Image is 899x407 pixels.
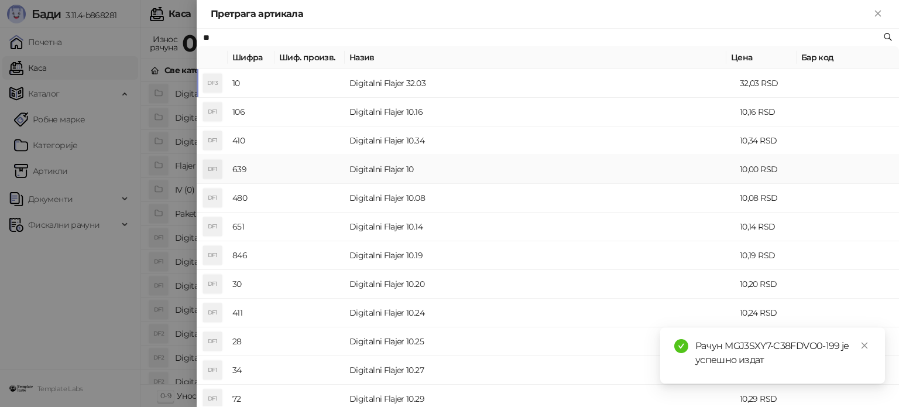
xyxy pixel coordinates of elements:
[203,102,222,121] div: DF1
[228,299,274,327] td: 411
[345,126,735,155] td: Digitalni Flajer 10.34
[345,299,735,327] td: Digitalni Flajer 10.24
[345,241,735,270] td: Digitalni Flajer 10.19
[735,213,805,241] td: 10,14 RSD
[735,241,805,270] td: 10,19 RSD
[203,74,222,93] div: DF3
[228,184,274,213] td: 480
[274,46,345,69] th: Шиф. произв.
[345,213,735,241] td: Digitalni Flajer 10.14
[345,46,726,69] th: Назив
[871,7,885,21] button: Close
[674,339,688,353] span: check-circle
[228,327,274,356] td: 28
[735,155,805,184] td: 10,00 RSD
[345,98,735,126] td: Digitalni Flajer 10.16
[345,270,735,299] td: Digitalni Flajer 10.20
[228,356,274,385] td: 34
[203,246,222,265] div: DF1
[228,126,274,155] td: 410
[203,217,222,236] div: DF1
[228,155,274,184] td: 639
[860,341,869,350] span: close
[695,339,871,367] div: Рачун MGJ3SXY7-C38FDVO0-199 је успешно издат
[228,69,274,98] td: 10
[228,46,274,69] th: Шифра
[345,69,735,98] td: Digitalni Flajer 32.03
[735,126,805,155] td: 10,34 RSD
[726,46,797,69] th: Цена
[203,160,222,179] div: DF1
[858,339,871,352] a: Close
[345,327,735,356] td: Digitalni Flajer 10.25
[211,7,871,21] div: Претрага артикала
[228,270,274,299] td: 30
[203,332,222,351] div: DF1
[345,155,735,184] td: Digitalni Flajer 10
[345,356,735,385] td: Digitalni Flajer 10.27
[203,303,222,322] div: DF1
[735,270,805,299] td: 10,20 RSD
[735,299,805,327] td: 10,24 RSD
[228,213,274,241] td: 651
[228,98,274,126] td: 106
[203,275,222,293] div: DF1
[203,131,222,150] div: DF1
[735,69,805,98] td: 32,03 RSD
[735,98,805,126] td: 10,16 RSD
[203,361,222,379] div: DF1
[228,241,274,270] td: 846
[797,46,890,69] th: Бар код
[345,184,735,213] td: Digitalni Flajer 10.08
[735,184,805,213] td: 10,08 RSD
[203,189,222,207] div: DF1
